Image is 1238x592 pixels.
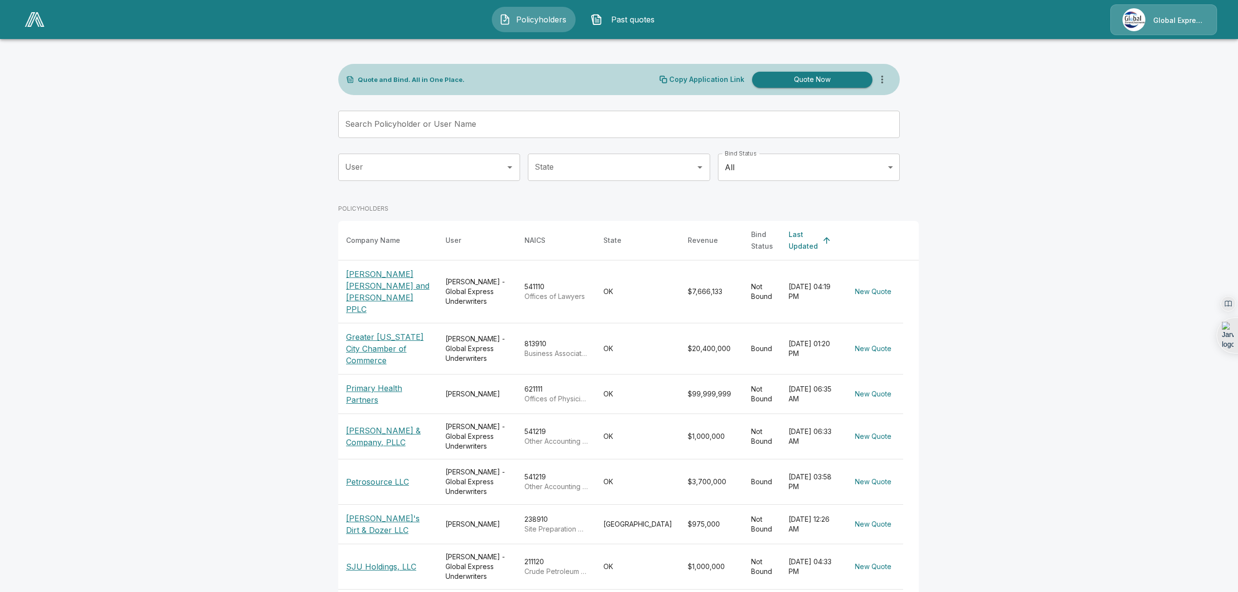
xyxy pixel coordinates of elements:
td: Not Bound [743,375,781,414]
td: $1,000,000 [680,544,743,590]
td: OK [596,414,680,459]
p: Petrosource LLC [346,476,409,488]
div: [PERSON_NAME] [445,389,509,399]
div: State [603,235,621,246]
div: User [445,235,461,246]
div: Last Updated [789,229,818,252]
div: 541219 [524,472,588,492]
div: 541110 [524,282,588,301]
td: OK [596,544,680,590]
div: 813910 [524,339,588,358]
td: [GEOGRAPHIC_DATA] [596,505,680,544]
p: Global Express Underwriters [1153,16,1205,25]
div: Company Name [346,235,400,246]
td: $3,700,000 [680,459,743,505]
p: Greater [US_STATE] City Chamber of Commerce [346,331,430,366]
a: Agency IconGlobal Express Underwriters [1110,4,1217,35]
p: Other Accounting Services [524,482,588,492]
p: Quote and Bind. All in One Place. [358,77,464,83]
div: [PERSON_NAME] - Global Express Underwriters [445,552,509,581]
img: Past quotes Icon [591,14,602,25]
td: OK [596,375,680,414]
td: [DATE] 06:35 AM [781,375,843,414]
td: Not Bound [743,414,781,459]
p: Crude Petroleum Extraction [524,567,588,576]
button: New Quote [851,283,895,301]
div: [PERSON_NAME] [445,519,509,529]
p: Business Associations [524,349,588,358]
button: Open [693,160,707,174]
td: [DATE] 06:33 AM [781,414,843,459]
td: $975,000 [680,505,743,544]
td: OK [596,459,680,505]
p: Other Accounting Services [524,436,588,446]
td: OK [596,323,680,375]
div: Revenue [688,235,718,246]
button: Quote Now [752,72,872,88]
td: [DATE] 12:26 AM [781,505,843,544]
button: Open [503,160,517,174]
div: [PERSON_NAME] - Global Express Underwriters [445,277,509,306]
td: Not Bound [743,260,781,323]
div: 541219 [524,427,588,446]
p: Site Preparation Contractors [524,524,588,534]
p: Copy Application Link [669,76,744,83]
p: [PERSON_NAME] & Company, PLLC [346,425,430,448]
p: Offices of Physicians (except Mental Health Specialists) [524,394,588,404]
td: OK [596,260,680,323]
p: Primary Health Partners [346,382,430,406]
td: Bound [743,323,781,375]
td: $1,000,000 [680,414,743,459]
span: Policyholders [515,14,568,25]
div: All [718,154,900,181]
td: $7,666,133 [680,260,743,323]
div: [PERSON_NAME] - Global Express Underwriters [445,467,509,496]
span: Past quotes [606,14,660,25]
p: Offices of Lawyers [524,292,588,301]
td: [DATE] 04:33 PM [781,544,843,590]
button: New Quote [851,515,895,533]
td: [DATE] 04:19 PM [781,260,843,323]
p: POLICYHOLDERS [338,204,388,213]
td: [DATE] 01:20 PM [781,323,843,375]
button: New Quote [851,428,895,446]
th: Bind Status [743,221,781,260]
div: [PERSON_NAME] - Global Express Underwriters [445,334,509,363]
img: AA Logo [25,12,44,27]
label: Bind Status [725,149,756,158]
a: Quote Now [748,72,872,88]
td: $99,999,999 [680,375,743,414]
td: Not Bound [743,544,781,590]
button: Past quotes IconPast quotes [583,7,667,32]
div: NAICS [524,235,545,246]
div: [PERSON_NAME] - Global Express Underwriters [445,422,509,451]
td: $20,400,000 [680,323,743,375]
button: New Quote [851,473,895,491]
td: Bound [743,459,781,505]
p: [PERSON_NAME]'s Dirt & Dozer LLC [346,513,430,536]
div: 238910 [524,514,588,534]
p: [PERSON_NAME] [PERSON_NAME] and [PERSON_NAME] PPLC [346,268,430,315]
button: New Quote [851,340,895,358]
button: New Quote [851,385,895,403]
img: Agency Icon [1122,8,1145,31]
img: Policyholders Icon [499,14,511,25]
button: New Quote [851,558,895,576]
button: more [872,70,892,89]
div: 211120 [524,557,588,576]
p: SJU Holdings, LLC [346,561,416,572]
button: Policyholders IconPolicyholders [492,7,576,32]
td: [DATE] 03:58 PM [781,459,843,505]
td: Not Bound [743,505,781,544]
div: 621111 [524,384,588,404]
